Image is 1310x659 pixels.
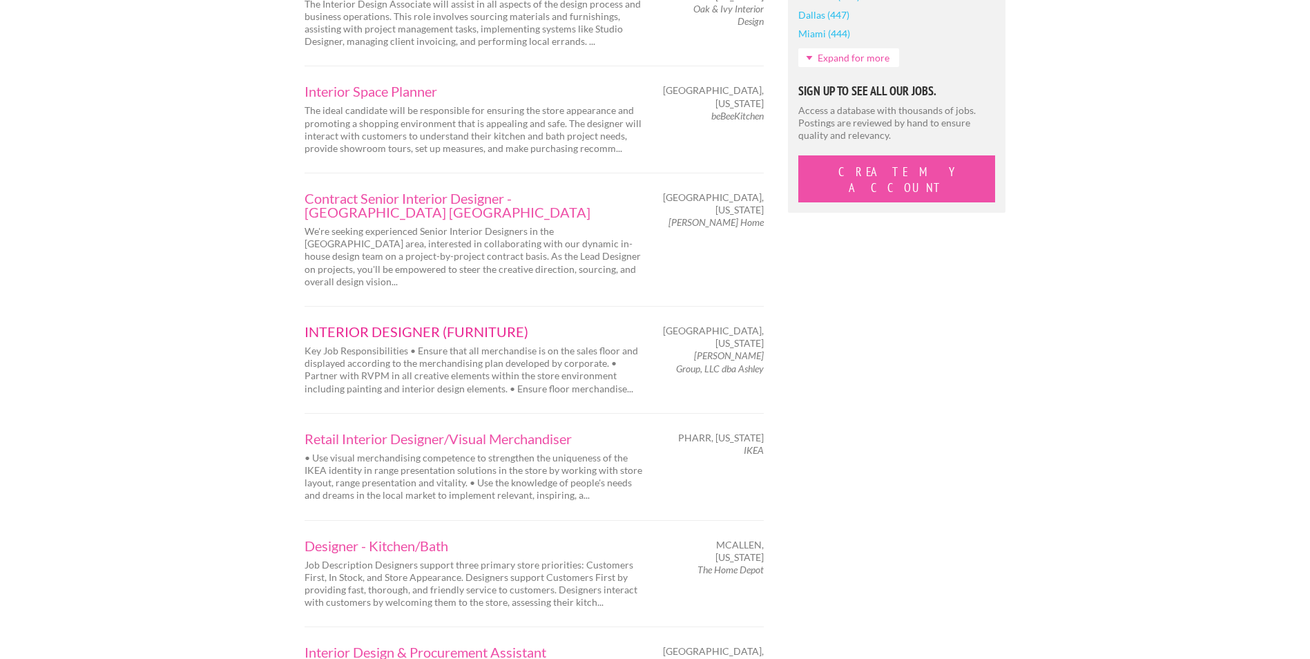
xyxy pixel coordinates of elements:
[305,104,643,155] p: The ideal candidate will be responsible for ensuring the store appearance and promoting a shoppin...
[798,6,849,24] a: Dallas (447)
[663,325,764,350] span: [GEOGRAPHIC_DATA], [US_STATE]
[305,452,643,502] p: • Use visual merchandising competence to strengthen the uniqueness of the IKEA identity in range ...
[798,24,850,43] a: Miami (444)
[798,104,995,142] p: Access a database with thousands of jobs. Postings are reviewed by hand to ensure quality and rel...
[663,191,764,216] span: [GEOGRAPHIC_DATA], [US_STATE]
[305,191,643,219] a: Contract Senior Interior Designer - [GEOGRAPHIC_DATA] [GEOGRAPHIC_DATA]
[667,539,764,564] span: McAllen, [US_STATE]
[305,645,643,659] a: Interior Design & Procurement Assistant
[693,3,764,27] em: Oak & Ivy Interior Design
[305,539,643,553] a: Designer - Kitchen/Bath
[668,216,764,228] em: [PERSON_NAME] Home
[305,559,643,609] p: Job Description Designers support three primary store priorities: Customers First, In Stock, and ...
[798,48,899,67] a: Expand for more
[663,84,764,109] span: [GEOGRAPHIC_DATA], [US_STATE]
[305,325,643,338] a: INTERIOR DESIGNER (FURNITURE)
[305,84,643,98] a: Interior Space Planner
[305,225,643,288] p: We're seeking experienced Senior Interior Designers in the [GEOGRAPHIC_DATA] area, interested in ...
[697,564,764,575] em: The Home Depot
[711,110,764,122] em: beBeeKitchen
[678,432,764,444] span: Pharr, [US_STATE]
[305,345,643,395] p: Key Job Responsibilities • Ensure that all merchandise is on the sales floor and displayed accord...
[798,85,995,97] h5: Sign Up to See All Our Jobs.
[305,432,643,446] a: Retail Interior Designer/Visual Merchandiser
[744,444,764,456] em: IKEA
[676,350,764,374] em: [PERSON_NAME] Group, LLC dba Ashley
[798,155,995,202] button: Create My Account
